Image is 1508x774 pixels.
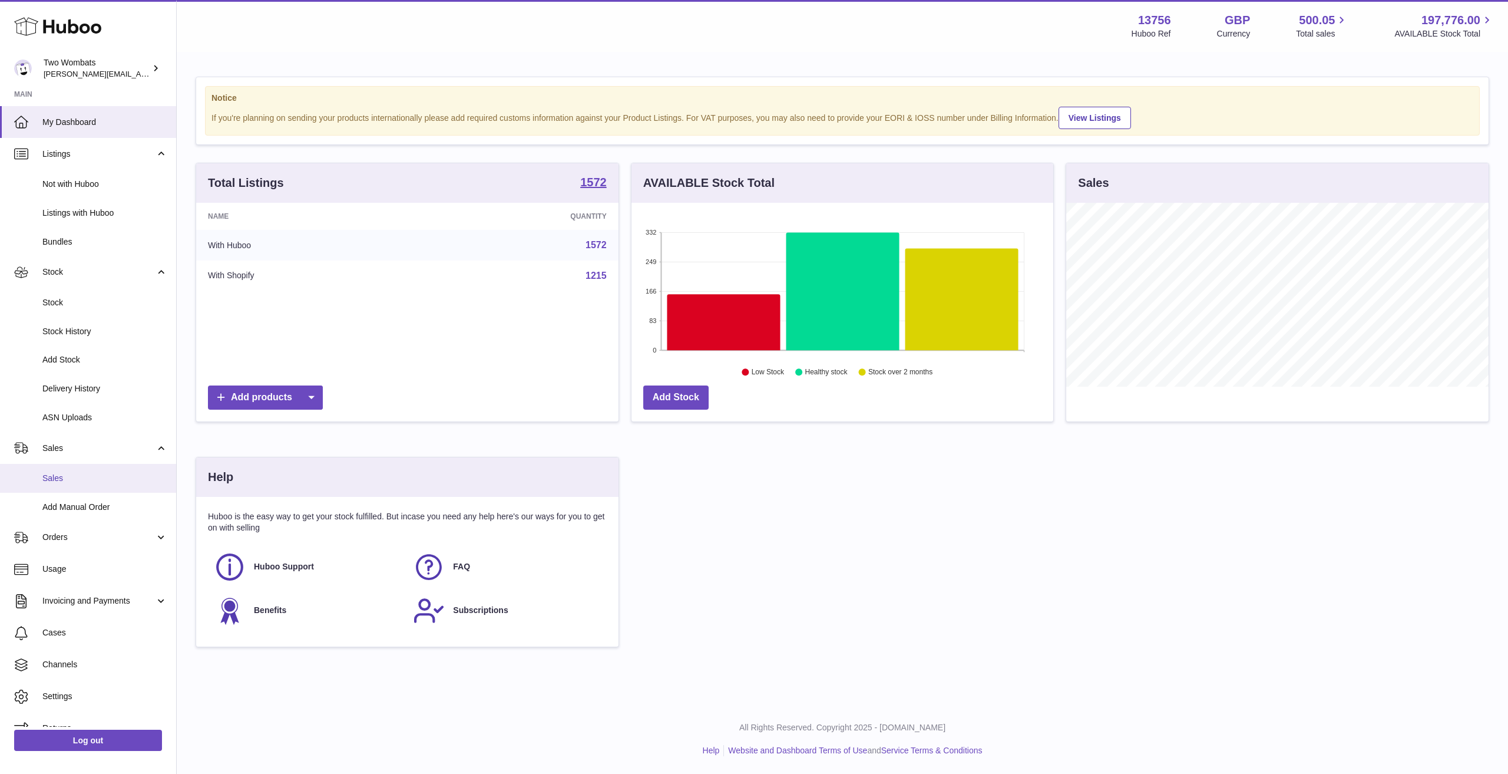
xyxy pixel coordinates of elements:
text: 166 [646,288,656,295]
span: Usage [42,564,167,575]
text: Stock over 2 months [868,368,932,377]
th: Quantity [424,203,618,230]
span: Subscriptions [453,605,508,616]
strong: 1572 [580,176,607,188]
span: Stock History [42,326,167,337]
a: View Listings [1059,107,1131,129]
a: Add products [208,386,323,410]
h3: AVAILABLE Stock Total [643,175,775,191]
a: Help [703,746,720,755]
span: 197,776.00 [1421,12,1480,28]
span: Cases [42,627,167,638]
text: 332 [646,229,656,236]
text: Low Stock [752,368,785,377]
a: Website and Dashboard Terms of Use [728,746,867,755]
span: Stock [42,297,167,308]
td: With Huboo [196,230,424,261]
span: Delivery History [42,383,167,394]
span: Add Manual Order [42,502,167,513]
span: Sales [42,443,155,454]
th: Name [196,203,424,230]
a: Add Stock [643,386,709,410]
a: Service Terms & Conditions [881,746,983,755]
li: and [724,745,982,756]
a: FAQ [413,551,600,583]
text: 83 [649,317,656,324]
span: Sales [42,473,167,484]
a: 197,776.00 AVAILABLE Stock Total [1394,12,1494,39]
a: Log out [14,730,162,751]
strong: Notice [211,93,1473,104]
text: 0 [653,347,656,354]
a: 1572 [580,176,607,190]
div: If you're planning on sending your products internationally please add required customs informati... [211,105,1473,129]
a: Benefits [214,595,401,627]
span: My Dashboard [42,117,167,128]
span: Listings with Huboo [42,208,167,219]
span: Bundles [42,236,167,248]
span: Benefits [254,605,286,616]
span: Add Stock [42,354,167,365]
div: Huboo Ref [1132,28,1171,39]
span: AVAILABLE Stock Total [1394,28,1494,39]
text: 249 [646,258,656,265]
strong: 13756 [1138,12,1171,28]
span: Huboo Support [254,561,314,572]
span: Channels [42,659,167,670]
a: Subscriptions [413,595,600,627]
span: Returns [42,723,167,734]
a: 1215 [586,271,607,281]
div: Two Wombats [44,57,150,80]
strong: GBP [1225,12,1250,28]
span: ASN Uploads [42,412,167,423]
a: 500.05 Total sales [1296,12,1348,39]
h3: Help [208,469,233,485]
p: Huboo is the easy way to get your stock fulfilled. But incase you need any help here's our ways f... [208,511,607,533]
span: 500.05 [1299,12,1335,28]
span: Total sales [1296,28,1348,39]
img: alan@twowombats.com [14,60,32,77]
a: 1572 [586,240,607,250]
span: Stock [42,266,155,278]
span: Orders [42,532,155,543]
h3: Sales [1078,175,1109,191]
text: Healthy stock [805,368,848,377]
span: FAQ [453,561,470,572]
span: Listings [42,149,155,160]
span: Settings [42,691,167,702]
span: [PERSON_NAME][EMAIL_ADDRESS][DOMAIN_NAME] [44,69,236,78]
div: Currency [1217,28,1251,39]
td: With Shopify [196,261,424,291]
h3: Total Listings [208,175,284,191]
span: Not with Huboo [42,179,167,190]
a: Huboo Support [214,551,401,583]
span: Invoicing and Payments [42,595,155,607]
p: All Rights Reserved. Copyright 2025 - [DOMAIN_NAME] [186,722,1499,733]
